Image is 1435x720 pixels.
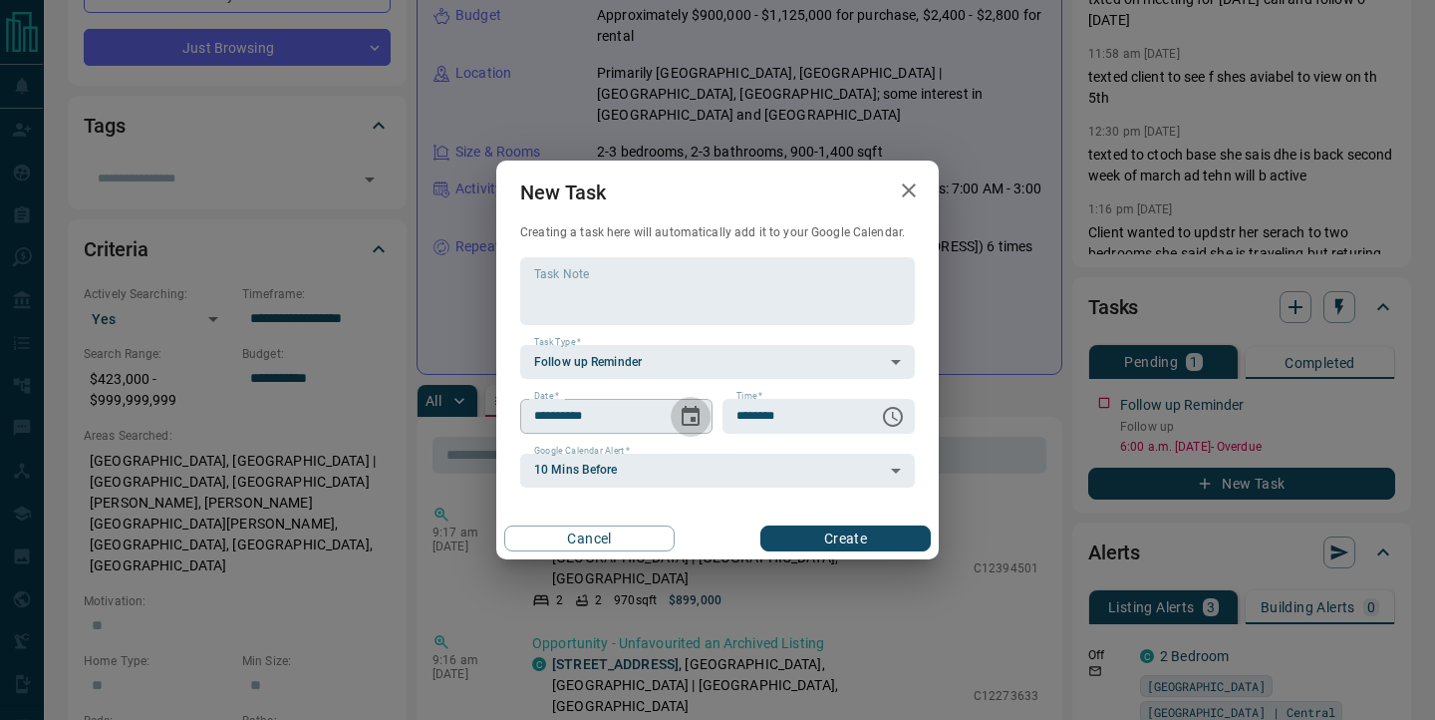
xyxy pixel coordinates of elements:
label: Task Type [534,336,581,349]
label: Time [736,390,762,403]
button: Cancel [504,526,675,551]
button: Choose date, selected date is Oct 15, 2025 [671,397,711,437]
p: Creating a task here will automatically add it to your Google Calendar. [520,224,915,241]
label: Google Calendar Alert [534,445,630,458]
div: Follow up Reminder [520,345,915,379]
div: 10 Mins Before [520,454,915,488]
h2: New Task [496,161,630,224]
button: Choose time, selected time is 6:00 AM [873,397,913,437]
label: Date [534,390,559,403]
button: Create [760,526,931,551]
